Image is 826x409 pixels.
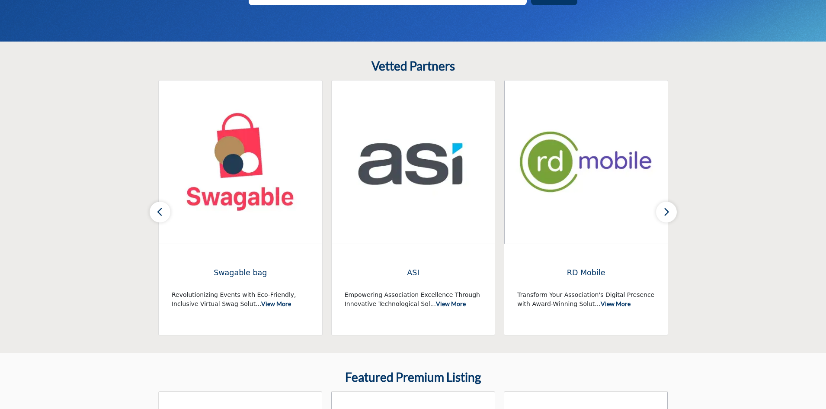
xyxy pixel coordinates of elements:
[159,81,322,244] img: Swagable bag
[517,267,655,278] span: RD Mobile
[332,81,495,244] img: ASI
[172,290,309,309] p: Revolutionizing Events with Eco-Friendly, Inclusive Virtual Swag Solut...
[371,59,455,74] h2: Vetted Partners
[172,267,309,278] span: Swagable bag
[504,81,668,244] img: RD Mobile
[261,300,291,307] a: View More
[345,290,482,309] p: Empowering Association Excellence Through Innovative Technological Sol...
[517,290,655,309] p: Transform Your Association's Digital Presence with Award-Winning Solut...
[345,370,481,385] h2: Featured Premium Listing
[345,267,482,278] span: ASI
[517,261,655,284] a: RD Mobile
[345,261,482,284] a: ASI
[172,261,309,284] a: Swagable bag
[601,300,631,307] a: View More
[436,300,466,307] a: View More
